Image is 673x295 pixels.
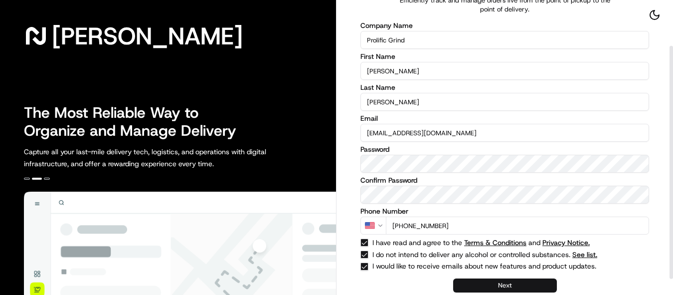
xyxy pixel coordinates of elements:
[360,115,649,122] label: Email
[24,146,311,170] p: Capture all your last-mile delivery tech, logistics, and operations with digital infrastructure, ...
[360,177,649,184] label: Confirm Password
[360,31,649,49] input: Enter your company name
[360,146,649,153] label: Password
[572,251,597,258] span: See list.
[360,53,649,60] label: First Name
[386,217,649,235] input: Enter phone number
[360,208,649,215] label: Phone Number
[372,239,603,246] label: I have read and agree to the and
[52,26,243,46] span: [PERSON_NAME]
[360,84,649,91] label: Last Name
[360,124,649,142] input: Enter your email address
[360,93,649,111] input: Enter your last name
[572,251,597,258] button: I do not intend to deliver any alcohol or controlled substances.
[360,22,649,29] label: Company Name
[360,62,649,80] input: Enter your first name
[542,238,590,247] a: Privacy Notice.
[372,263,603,271] label: I would like to receive emails about new features and product updates.
[464,238,526,247] a: Terms & Conditions
[372,251,603,258] label: I do not intend to deliver any alcohol or controlled substances.
[24,104,247,140] h2: The Most Reliable Way to Organize and Manage Delivery
[453,279,557,293] button: Next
